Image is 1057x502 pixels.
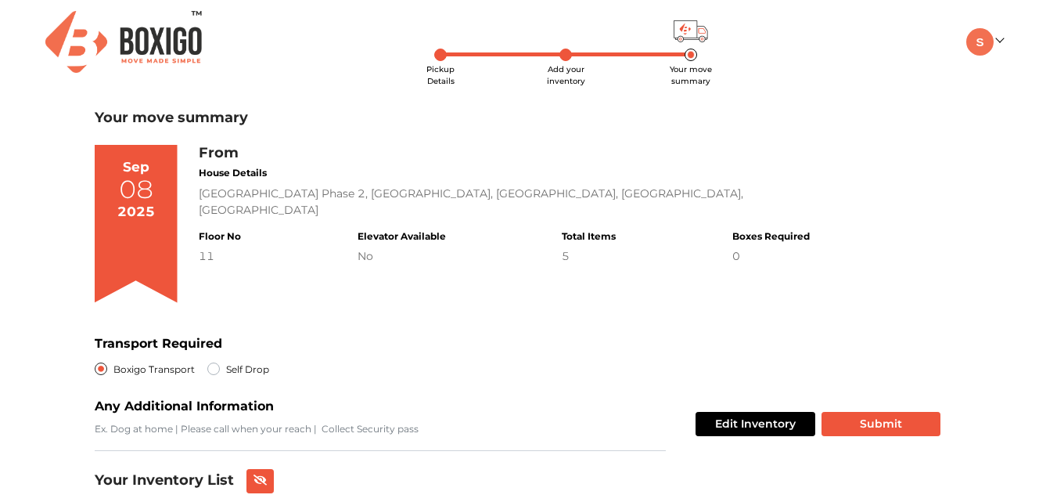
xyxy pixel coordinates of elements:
[670,64,712,86] span: Your move summary
[358,248,446,265] div: No
[732,231,810,242] h4: Boxes Required
[199,145,810,162] h3: From
[199,248,241,265] div: 11
[696,412,815,436] button: Edit Inventory
[547,64,585,86] span: Add your inventory
[562,231,616,242] h4: Total Items
[95,472,234,489] h3: Your Inventory List
[358,231,446,242] h4: Elevator Available
[426,64,455,86] span: Pickup Details
[199,231,241,242] h4: Floor No
[95,110,963,127] h3: Your move summary
[95,336,222,351] b: Transport Required
[113,359,195,378] label: Boxigo Transport
[732,248,810,265] div: 0
[199,168,810,179] h4: House Details
[822,412,940,436] button: Submit
[119,177,153,202] div: 08
[123,157,149,178] div: Sep
[226,359,269,378] label: Self Drop
[562,248,616,265] div: 5
[199,186,810,218] div: [GEOGRAPHIC_DATA] Phase 2, [GEOGRAPHIC_DATA], [GEOGRAPHIC_DATA], [GEOGRAPHIC_DATA], [GEOGRAPHIC_D...
[45,11,202,73] img: Boxigo
[117,202,155,222] div: 2025
[95,399,274,414] b: Any Additional Information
